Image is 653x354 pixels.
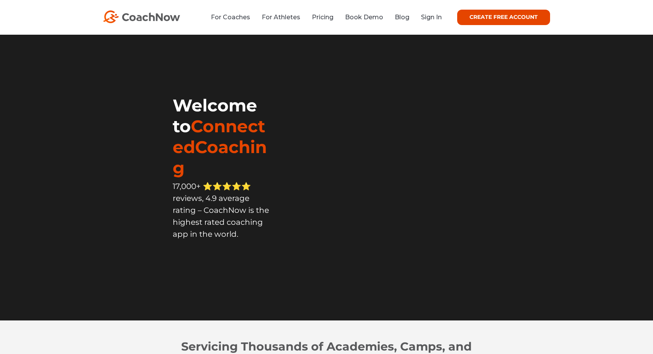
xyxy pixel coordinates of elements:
[103,10,180,23] img: CoachNow Logo
[211,13,250,21] a: For Coaches
[173,182,269,239] span: 17,000+ ⭐️⭐️⭐️⭐️⭐️ reviews, 4.9 average rating – CoachNow is the highest rated coaching app in th...
[173,95,271,178] h1: Welcome to
[312,13,333,21] a: Pricing
[421,13,442,21] a: Sign In
[262,13,300,21] a: For Athletes
[173,255,269,275] iframe: Embedded CTA
[395,13,409,21] a: Blog
[345,13,383,21] a: Book Demo
[457,10,550,25] a: CREATE FREE ACCOUNT
[173,116,267,178] span: ConnectedCoaching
